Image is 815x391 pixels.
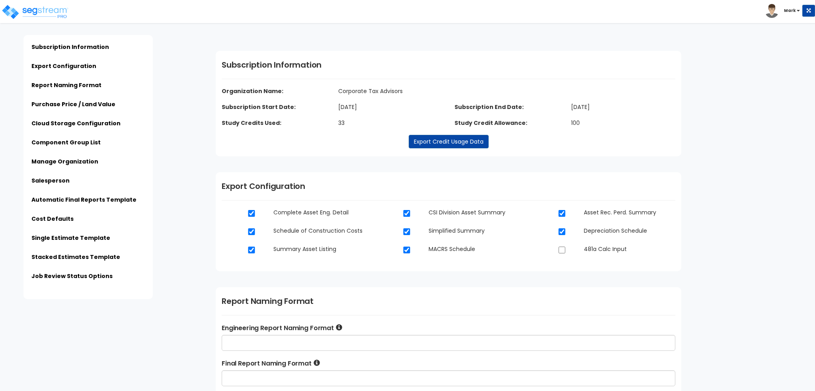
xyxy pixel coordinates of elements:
[409,135,489,148] a: Export Credit Usage Data
[784,8,796,14] b: Mark
[222,59,675,71] h1: Subscription Information
[31,215,74,223] a: Cost Defaults
[31,253,120,261] a: Stacked Estimates Template
[423,227,526,235] dd: Simplified Summary
[1,4,69,20] img: logo_pro_r.png
[222,295,675,307] h1: Report Naming Format
[216,87,448,95] dt: Organization Name:
[216,119,332,127] dt: Study Credits Used:
[31,62,96,70] a: Export Configuration
[267,245,371,253] dd: Summary Asset Listing
[332,87,565,95] dd: Corporate Tax Advisors
[423,208,526,216] dd: CSI Division Asset Summary
[31,272,113,280] a: Job Review Status Options
[31,138,101,146] a: Component Group List
[222,323,675,333] label: Engineering Report Naming Format
[31,81,101,89] a: Report Naming Format
[31,196,136,204] a: Automatic Final Reports Template
[448,103,565,111] dt: Subscription End Date:
[332,119,449,127] dd: 33
[31,100,115,108] a: Purchase Price / Land Value
[222,359,675,368] label: Final Report Naming Format
[565,119,682,127] dd: 100
[267,208,371,216] dd: Complete Asset Eng. Detail
[578,227,681,235] dd: Depreciation Schedule
[267,227,371,235] dd: Schedule of Construction Costs
[765,4,779,18] img: avatar.png
[216,103,332,111] dt: Subscription Start Date:
[31,158,98,165] a: Manage Organization
[332,103,449,111] dd: [DATE]
[448,119,565,127] dt: Study Credit Allowance:
[423,245,526,253] dd: MACRS Schedule
[31,234,110,242] a: Single Estimate Template
[578,208,681,216] dd: Asset Rec. Perd. Summary
[565,103,682,111] dd: [DATE]
[222,180,675,192] h1: Export Configuration
[578,245,681,253] dd: 481a Calc Input
[31,43,109,51] a: Subscription Information
[31,119,121,127] a: Cloud Storage Configuration
[31,177,70,185] a: Salesperson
